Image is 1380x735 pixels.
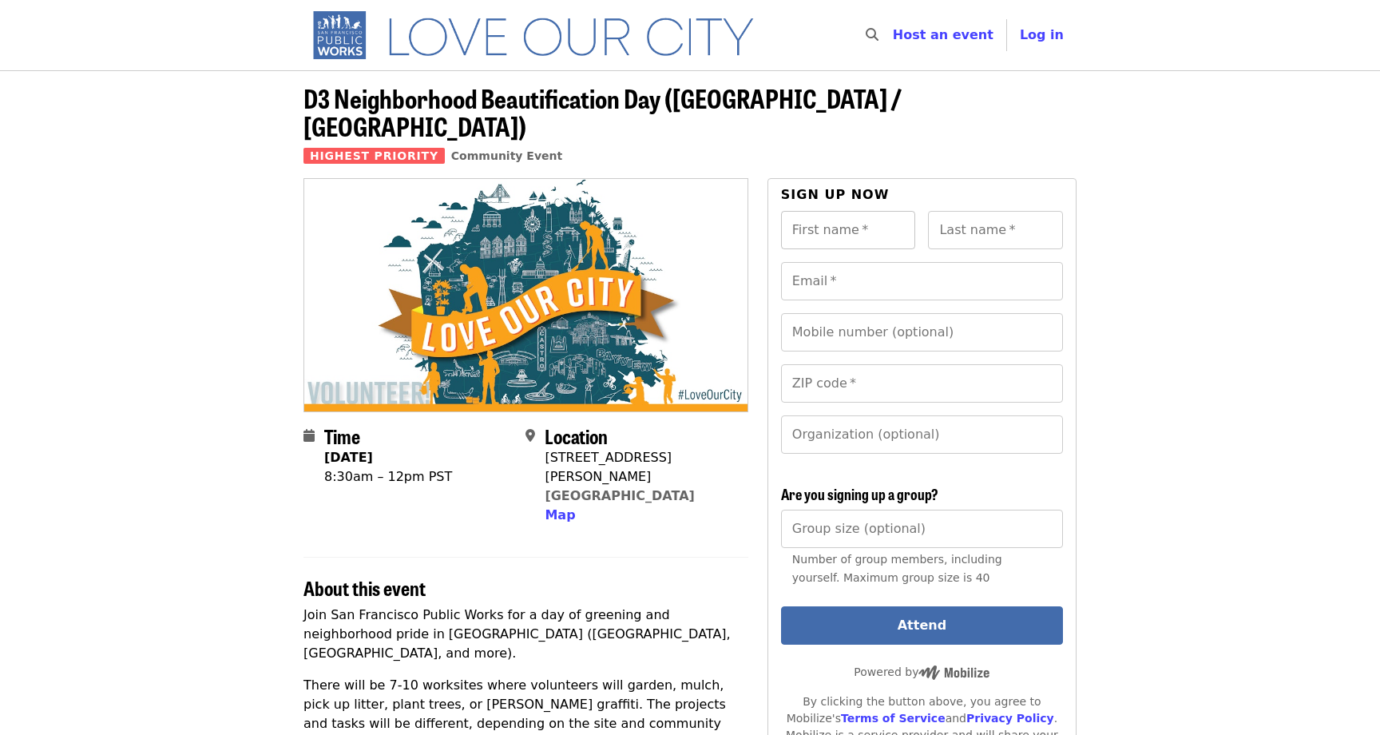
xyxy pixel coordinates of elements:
[545,506,575,525] button: Map
[545,507,575,522] span: Map
[324,467,452,487] div: 8:30am – 12pm PST
[451,149,562,162] a: Community Event
[928,211,1063,249] input: Last name
[525,428,535,443] i: map-marker-alt icon
[1020,27,1064,42] span: Log in
[303,148,445,164] span: Highest Priority
[781,415,1063,454] input: Organization (optional)
[303,606,748,663] p: Join San Francisco Public Works for a day of greening and neighborhood pride in [GEOGRAPHIC_DATA]...
[781,606,1063,645] button: Attend
[303,574,426,602] span: About this event
[854,665,989,678] span: Powered by
[781,483,938,504] span: Are you signing up a group?
[781,364,1063,403] input: ZIP code
[893,27,993,42] a: Host an event
[545,488,694,503] a: [GEOGRAPHIC_DATA]
[324,422,360,450] span: Time
[841,712,946,725] a: Terms of Service
[303,428,315,443] i: calendar icon
[303,10,777,61] img: SF Public Works - Home
[545,422,608,450] span: Location
[324,450,373,465] strong: [DATE]
[781,510,1063,548] input: [object Object]
[966,712,1054,725] a: Privacy Policy
[866,27,878,42] i: search icon
[888,16,901,54] input: Search
[781,211,916,249] input: First name
[918,665,989,680] img: Powered by Mobilize
[781,262,1063,300] input: Email
[792,553,1002,584] span: Number of group members, including yourself. Maximum group size is 40
[1007,19,1077,51] button: Log in
[303,79,902,145] span: D3 Neighborhood Beautification Day ([GEOGRAPHIC_DATA] / [GEOGRAPHIC_DATA])
[781,187,890,202] span: Sign up now
[781,313,1063,352] input: Mobile number (optional)
[545,448,735,487] div: [STREET_ADDRESS][PERSON_NAME]
[304,179,747,411] img: D3 Neighborhood Beautification Day (North Beach / Russian Hill) organized by SF Public Works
